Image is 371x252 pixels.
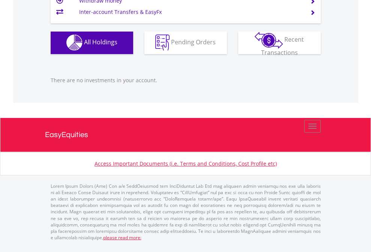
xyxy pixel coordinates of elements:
button: Pending Orders [144,32,227,54]
button: Recent Transactions [238,32,321,54]
img: holdings-wht.png [66,35,83,51]
td: Inter-account Transfers & EasyFx [79,6,301,18]
span: Pending Orders [171,38,216,46]
a: Access Important Documents (i.e. Terms and Conditions, Cost Profile etc) [95,160,277,167]
img: transactions-zar-wht.png [255,32,283,48]
p: There are no investments in your account. [51,77,321,84]
button: All Holdings [51,32,133,54]
img: pending_instructions-wht.png [155,35,170,51]
span: Recent Transactions [261,35,304,57]
span: All Holdings [84,38,117,46]
a: please read more: [103,234,141,241]
p: Lorem Ipsum Dolors (Ame) Con a/e SeddOeiusmod tem InciDiduntut Lab Etd mag aliquaen admin veniamq... [51,183,321,241]
a: EasyEquities [45,118,326,152]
